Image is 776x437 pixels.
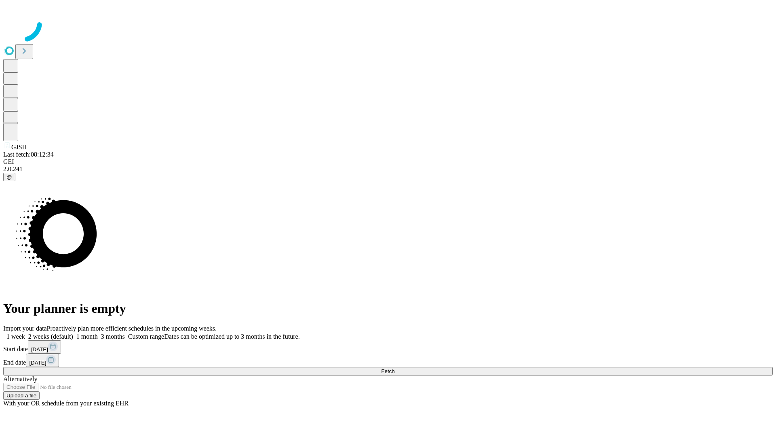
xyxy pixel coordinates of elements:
[3,375,37,382] span: Alternatively
[11,144,27,151] span: GJSH
[3,151,54,158] span: Last fetch: 08:12:34
[6,333,25,340] span: 1 week
[3,340,773,354] div: Start date
[47,325,217,332] span: Proactively plan more efficient schedules in the upcoming weeks.
[3,391,40,400] button: Upload a file
[31,346,48,352] span: [DATE]
[3,354,773,367] div: End date
[29,360,46,366] span: [DATE]
[3,158,773,165] div: GEI
[3,301,773,316] h1: Your planner is empty
[164,333,299,340] span: Dates can be optimized up to 3 months in the future.
[6,174,12,180] span: @
[101,333,125,340] span: 3 months
[381,368,394,374] span: Fetch
[76,333,98,340] span: 1 month
[28,340,61,354] button: [DATE]
[3,173,15,181] button: @
[3,400,129,407] span: With your OR schedule from your existing EHR
[3,367,773,375] button: Fetch
[128,333,164,340] span: Custom range
[3,325,47,332] span: Import your data
[3,165,773,173] div: 2.0.241
[26,354,59,367] button: [DATE]
[28,333,73,340] span: 2 weeks (default)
